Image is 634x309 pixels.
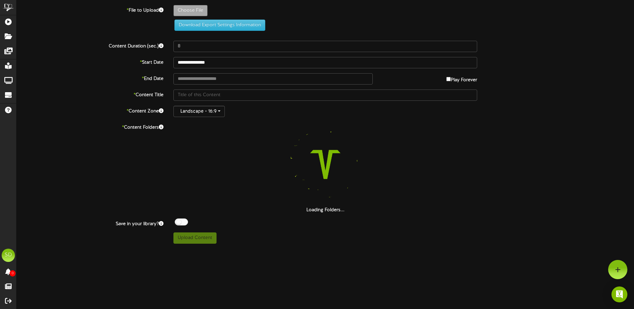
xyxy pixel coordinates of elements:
[306,208,345,213] strong: Loading Folders...
[10,270,16,277] span: 0
[12,5,168,14] label: File to Upload
[173,90,477,101] input: Title of this Content
[2,249,15,262] div: SD
[12,57,168,66] label: Start Date
[12,41,168,50] label: Content Duration (sec.)
[283,122,368,207] img: loading-spinner-3.png
[611,286,627,302] div: Open Intercom Messenger
[12,218,168,227] label: Save in your library?
[173,106,225,117] button: Landscape - 16:9
[446,73,477,84] label: Play Forever
[174,20,265,31] button: Download Export Settings Information
[173,232,217,244] button: Upload Content
[12,106,168,115] label: Content Zone
[12,73,168,82] label: End Date
[171,23,265,28] a: Download Export Settings Information
[12,122,168,131] label: Content Folders
[12,90,168,98] label: Content Title
[446,77,451,81] input: Play Forever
